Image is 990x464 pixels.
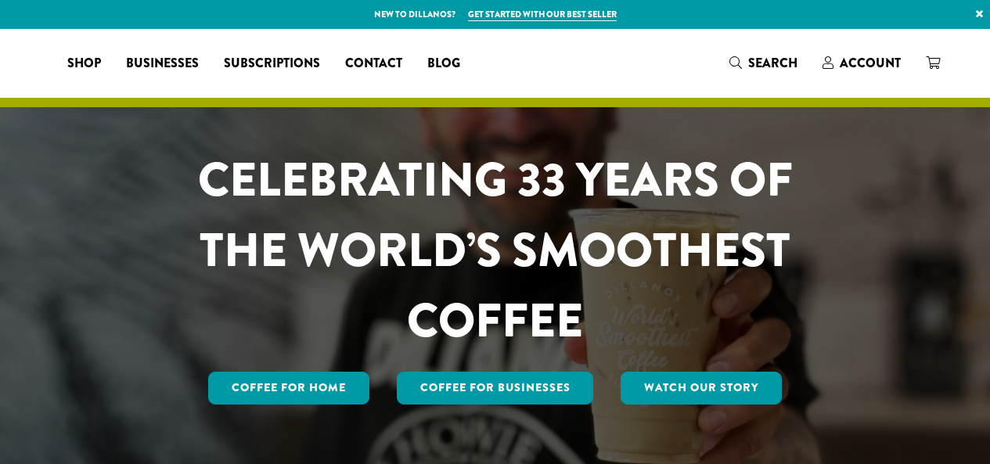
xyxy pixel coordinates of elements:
[224,54,320,74] span: Subscriptions
[55,51,113,76] a: Shop
[427,54,460,74] span: Blog
[152,145,839,356] h1: CELEBRATING 33 YEARS OF THE WORLD’S SMOOTHEST COFFEE
[67,54,101,74] span: Shop
[345,54,402,74] span: Contact
[126,54,199,74] span: Businesses
[621,372,782,405] a: Watch Our Story
[208,372,369,405] a: Coffee for Home
[468,8,617,21] a: Get started with our best seller
[840,54,901,72] span: Account
[717,50,810,76] a: Search
[397,372,594,405] a: Coffee For Businesses
[748,54,797,72] span: Search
